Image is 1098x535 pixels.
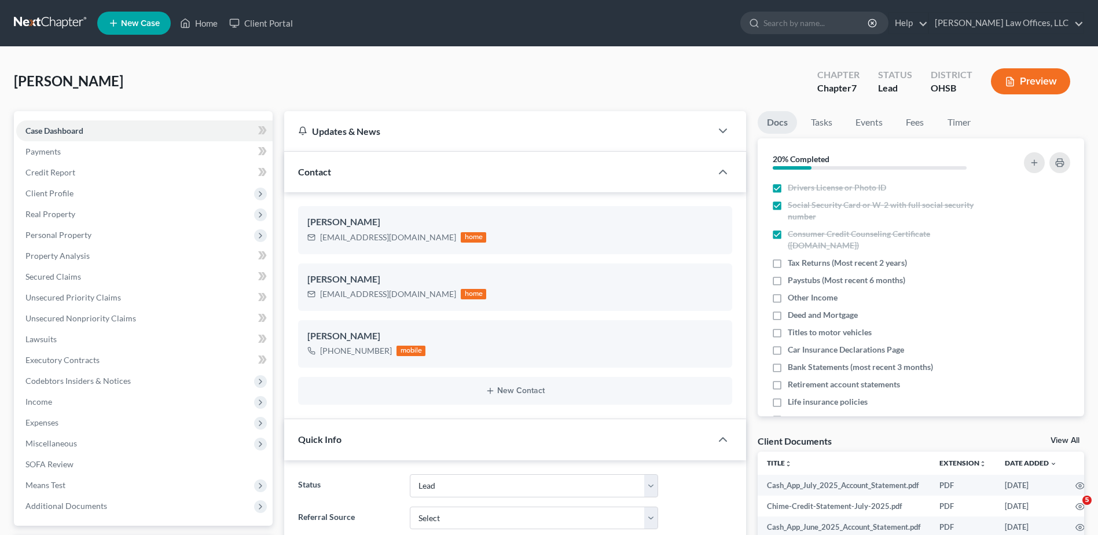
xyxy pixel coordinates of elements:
a: Home [174,13,223,34]
div: [PERSON_NAME] [307,215,723,229]
span: 5 [1082,496,1092,505]
span: Drivers License or Photo ID [788,182,886,193]
i: unfold_more [979,460,986,467]
span: Miscellaneous [25,438,77,448]
a: Credit Report [16,162,273,183]
div: Client Documents [758,435,832,447]
span: Executory Contracts [25,355,100,365]
span: Means Test [25,480,65,490]
span: [PERSON_NAME] [14,72,123,89]
span: Deed and Mortgage [788,309,858,321]
i: expand_more [1050,460,1057,467]
span: Car Insurance Declarations Page [788,344,904,356]
label: Referral Source [292,507,403,530]
div: Chapter [817,82,860,95]
td: PDF [930,496,996,516]
div: [PHONE_NUMBER] [320,345,392,357]
div: OHSB [931,82,972,95]
td: Cash_App_July_2025_Account_Statement.pdf [758,475,930,496]
span: Credit Report [25,167,75,177]
span: Bank Statements (most recent 3 months) [788,361,933,373]
span: Separation Agreements or Divorce Decrees [788,413,943,425]
strong: 20% Completed [773,154,829,164]
td: [DATE] [996,496,1066,516]
a: Titleunfold_more [767,459,792,467]
span: Tax Returns (Most recent 2 years) [788,257,907,269]
span: SOFA Review [25,459,74,469]
div: [PERSON_NAME] [307,273,723,287]
a: Unsecured Priority Claims [16,287,273,308]
span: Property Analysis [25,251,90,261]
a: Secured Claims [16,266,273,287]
span: Titles to motor vehicles [788,327,872,338]
button: New Contact [307,386,723,395]
span: Quick Info [298,434,341,445]
span: Real Property [25,209,75,219]
span: Additional Documents [25,501,107,511]
span: Life insurance policies [788,396,868,408]
span: Unsecured Priority Claims [25,292,121,302]
span: Codebtors Insiders & Notices [25,376,131,386]
div: Updates & News [298,125,697,137]
span: Retirement account statements [788,379,900,390]
td: Chime-Credit-Statement-July-2025.pdf [758,496,930,516]
a: Payments [16,141,273,162]
span: Contact [298,166,331,177]
a: [PERSON_NAME] Law Offices, LLC [929,13,1084,34]
a: Events [846,111,892,134]
div: Lead [878,82,912,95]
input: Search by name... [763,12,869,34]
a: Lawsuits [16,329,273,350]
span: Personal Property [25,230,91,240]
span: Consumer Credit Counseling Certificate ([DOMAIN_NAME]) [788,228,993,251]
a: View All [1051,437,1079,445]
i: unfold_more [785,460,792,467]
div: Chapter [817,68,860,82]
a: SOFA Review [16,454,273,475]
button: Preview [991,68,1070,94]
span: Other Income [788,292,838,303]
a: Case Dashboard [16,120,273,141]
span: Payments [25,146,61,156]
label: Status [292,474,403,497]
a: Date Added expand_more [1005,459,1057,467]
div: Status [878,68,912,82]
div: [EMAIL_ADDRESS][DOMAIN_NAME] [320,288,456,300]
a: Help [889,13,928,34]
span: Expenses [25,417,58,427]
span: Unsecured Nonpriority Claims [25,313,136,323]
div: home [461,289,486,299]
a: Docs [758,111,797,134]
span: Lawsuits [25,334,57,344]
a: Executory Contracts [16,350,273,371]
div: mobile [396,346,425,356]
span: Income [25,397,52,406]
span: Secured Claims [25,272,81,281]
div: District [931,68,972,82]
span: Paystubs (Most recent 6 months) [788,274,905,286]
span: New Case [121,19,160,28]
div: home [461,232,486,243]
div: [PERSON_NAME] [307,329,723,343]
a: Timer [938,111,980,134]
a: Extensionunfold_more [939,459,986,467]
iframe: Intercom live chat [1059,496,1086,523]
span: Case Dashboard [25,126,83,135]
span: Social Security Card or W-2 with full social security number [788,199,993,222]
span: 7 [851,82,857,93]
a: Property Analysis [16,245,273,266]
a: Tasks [802,111,842,134]
a: Unsecured Nonpriority Claims [16,308,273,329]
a: Client Portal [223,13,299,34]
span: Client Profile [25,188,74,198]
a: Fees [897,111,934,134]
td: PDF [930,475,996,496]
td: [DATE] [996,475,1066,496]
div: [EMAIL_ADDRESS][DOMAIN_NAME] [320,232,456,243]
